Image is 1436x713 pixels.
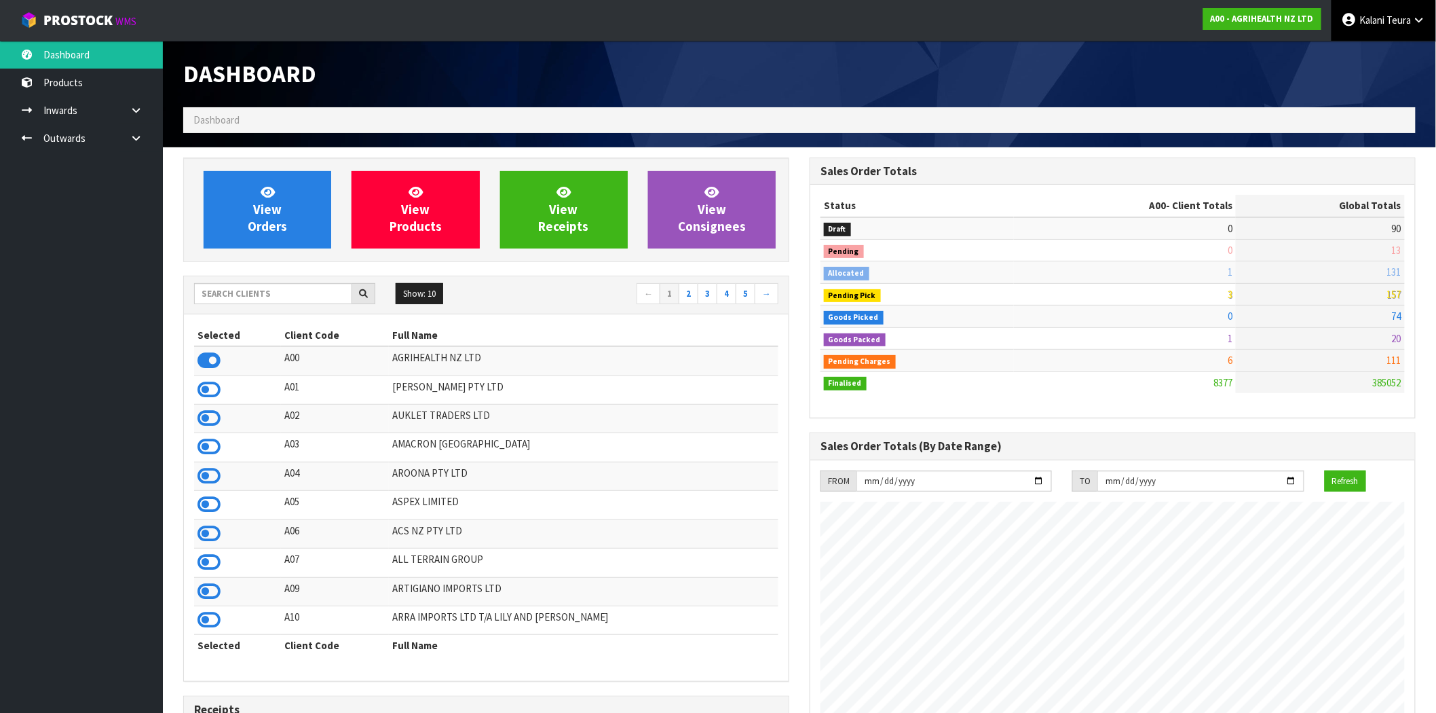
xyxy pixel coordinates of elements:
[248,184,287,235] span: View Orders
[1387,288,1401,301] span: 157
[717,283,736,305] a: 4
[824,377,867,390] span: Finalised
[1228,310,1232,323] span: 0
[20,12,37,29] img: cube-alt.png
[679,283,698,305] a: 2
[389,549,778,577] td: ALL TERRAIN GROUP
[637,283,660,305] a: ←
[281,519,389,548] td: A06
[824,267,869,280] span: Allocated
[1392,332,1401,345] span: 20
[281,325,389,346] th: Client Code
[389,577,778,606] td: ARTIGIANO IMPORTS LTD
[824,289,881,303] span: Pending Pick
[660,283,679,305] a: 1
[396,283,443,305] button: Show: 10
[678,184,746,235] span: View Consignees
[500,171,628,249] a: ViewReceipts
[389,376,778,404] td: [PERSON_NAME] PTY LTD
[539,184,589,235] span: View Receipts
[1386,14,1411,26] span: Teura
[1228,266,1232,278] span: 1
[389,433,778,462] td: AMACRON [GEOGRAPHIC_DATA]
[389,491,778,519] td: ASPEX LIMITED
[281,606,389,634] td: A10
[824,333,886,347] span: Goods Packed
[1228,354,1232,367] span: 6
[1392,222,1401,235] span: 90
[194,283,352,304] input: Search clients
[390,184,442,235] span: View Products
[389,635,778,657] th: Full Name
[204,171,331,249] a: ViewOrders
[1325,471,1366,492] button: Refresh
[824,245,864,259] span: Pending
[194,635,281,657] th: Selected
[389,404,778,433] td: AUKLET TRADERS LTD
[1228,332,1232,345] span: 1
[389,346,778,376] td: AGRIHEALTH NZ LTD
[389,519,778,548] td: ACS NZ PTY LTD
[183,59,316,88] span: Dashboard
[1228,222,1232,235] span: 0
[281,376,389,404] td: A01
[1203,8,1321,30] a: A00 - AGRIHEALTH NZ LTD
[1359,14,1384,26] span: Kalani
[698,283,717,305] a: 3
[1072,471,1097,492] div: TO
[1392,310,1401,323] span: 74
[1213,376,1232,389] span: 8377
[820,471,856,492] div: FROM
[1387,266,1401,278] span: 131
[281,635,389,657] th: Client Code
[389,462,778,490] td: AROONA PTY LTD
[115,15,136,28] small: WMS
[281,462,389,490] td: A04
[194,325,281,346] th: Selected
[281,577,389,606] td: A09
[1392,244,1401,257] span: 13
[824,311,884,325] span: Goods Picked
[43,12,113,29] span: ProStock
[648,171,776,249] a: ViewConsignees
[193,113,240,126] span: Dashboard
[824,355,896,369] span: Pending Charges
[1228,244,1232,257] span: 0
[1228,288,1232,301] span: 3
[1373,376,1401,389] span: 385052
[1387,354,1401,367] span: 111
[281,404,389,433] td: A02
[820,195,1014,217] th: Status
[824,223,851,236] span: Draft
[281,491,389,519] td: A05
[1211,13,1314,24] strong: A00 - AGRIHEALTH NZ LTD
[820,165,1405,178] h3: Sales Order Totals
[736,283,755,305] a: 5
[281,346,389,376] td: A00
[496,283,778,307] nav: Page navigation
[389,325,778,346] th: Full Name
[389,606,778,634] td: ARRA IMPORTS LTD T/A LILY AND [PERSON_NAME]
[1014,195,1236,217] th: - Client Totals
[1236,195,1405,217] th: Global Totals
[755,283,778,305] a: →
[281,433,389,462] td: A03
[820,440,1405,453] h3: Sales Order Totals (By Date Range)
[1149,199,1166,212] span: A00
[352,171,479,249] a: ViewProducts
[281,549,389,577] td: A07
